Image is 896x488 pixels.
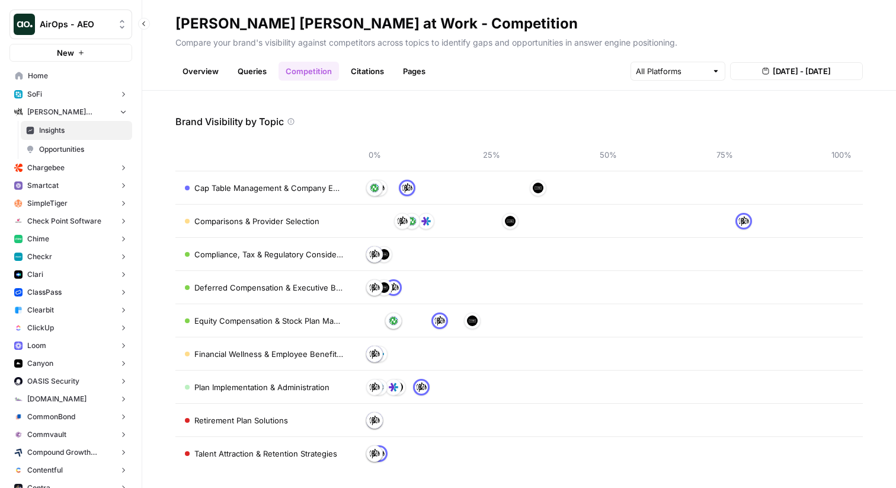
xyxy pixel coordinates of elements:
[175,62,226,81] a: Overview
[194,414,288,426] span: Retirement Plan Solutions
[9,66,132,85] a: Home
[533,183,543,193] img: c35yeiwf0qjehltklbh57st2xhbo
[369,183,380,193] img: 2vxoi866l1l8xpaaavmhv0dzd8ba
[27,429,66,440] span: Commvault
[27,107,114,117] span: [PERSON_NAME] [PERSON_NAME] at Work
[39,144,127,155] span: Opportunities
[369,382,380,393] img: gsu0kqis17fws64gusb3kkshz5m0
[14,306,23,314] img: fr92439b8i8d8kixz6owgxh362ib
[830,149,853,161] span: 100%
[9,301,132,319] button: Clearbit
[388,282,399,293] img: m87i3pytwzu9d7629hz0batfjj1p
[194,315,344,327] span: Equity Compensation & Stock Plan Management
[27,465,63,476] span: Contentful
[369,249,380,260] img: gsu0kqis17fws64gusb3kkshz5m0
[421,216,431,227] img: f9jy1kbqirk62ko6bhaurha3fo9x
[9,177,132,194] button: Smartcat
[28,71,127,81] span: Home
[27,180,59,191] span: Smartcat
[402,183,412,193] img: m87i3pytwzu9d7629hz0batfjj1p
[194,248,344,260] span: Compliance, Tax & Regulatory Considerations
[363,149,386,161] span: 0%
[467,315,478,326] img: c35yeiwf0qjehltklbh57st2xhbo
[175,114,284,129] p: Brand Visibility by Topic
[505,216,516,227] img: c35yeiwf0qjehltklbh57st2xhbo
[14,199,23,208] img: hlg0wqi1id4i6sbxkcpd2tyblcaw
[14,448,23,457] img: kaevn8smg0ztd3bicv5o6c24vmo8
[27,198,68,209] span: SimpleTiger
[9,9,132,39] button: Workspace: AirOps - AEO
[9,248,132,266] button: Checkr
[9,355,132,372] button: Canyon
[27,358,53,369] span: Canyon
[231,62,274,81] a: Queries
[369,282,380,293] img: gsu0kqis17fws64gusb3kkshz5m0
[14,181,23,190] img: rkye1xl29jr3pw1t320t03wecljb
[14,359,23,368] img: 0idox3onazaeuxox2jono9vm549w
[9,337,132,355] button: Loom
[27,447,114,458] span: Compound Growth Marketing
[9,194,132,212] button: SimpleTiger
[14,253,23,261] img: 78cr82s63dt93a7yj2fue7fuqlci
[479,149,503,161] span: 25%
[14,377,23,385] img: red1k5sizbc2zfjdzds8kz0ky0wq
[9,266,132,283] button: Clari
[369,448,380,459] img: gsu0kqis17fws64gusb3kkshz5m0
[9,390,132,408] button: [DOMAIN_NAME]
[596,149,620,161] span: 50%
[27,305,54,315] span: Clearbit
[379,282,389,293] img: c35yeiwf0qjehltklbh57st2xhbo
[369,415,380,426] img: gsu0kqis17fws64gusb3kkshz5m0
[9,85,132,103] button: SoFi
[9,426,132,444] button: Commvault
[14,164,23,172] img: jkhkcar56nid5uw4tq7euxnuco2o
[27,216,101,227] span: Check Point Software
[21,121,132,140] a: Insights
[738,216,749,227] img: m87i3pytwzu9d7629hz0batfjj1p
[379,249,389,260] img: c35yeiwf0qjehltklbh57st2xhbo
[57,47,74,59] span: New
[194,448,337,460] span: Talent Attraction & Retention Strategies
[27,269,43,280] span: Clari
[279,62,339,81] a: Competition
[9,159,132,177] button: Chargebee
[9,44,132,62] button: New
[40,18,111,30] span: AirOps - AEO
[21,140,132,159] a: Opportunities
[27,287,62,298] span: ClassPass
[14,413,23,421] img: glq0fklpdxbalhn7i6kvfbbvs11n
[14,342,23,350] img: wev6amecshr6l48lvue5fy0bkco1
[9,212,132,230] button: Check Point Software
[27,234,49,244] span: Chime
[388,382,399,393] img: f9jy1kbqirk62ko6bhaurha3fo9x
[175,14,578,33] div: [PERSON_NAME] [PERSON_NAME] at Work - Competition
[14,324,23,332] img: nyvnio03nchgsu99hj5luicuvesv
[434,315,445,326] img: m87i3pytwzu9d7629hz0batfjj1p
[14,90,23,98] img: apu0vsiwfa15xu8z64806eursjsk
[175,33,863,49] p: Compare your brand's visibility against competitors across topics to identify gaps and opportunit...
[396,62,433,81] a: Pages
[773,65,831,77] span: [DATE] - [DATE]
[27,323,54,333] span: ClickUp
[14,235,23,243] img: mhv33baw7plipcpp00rsngv1nu95
[9,408,132,426] button: CommonBond
[194,348,344,360] span: Financial Wellness & Employee Benefits Programs
[194,381,329,393] span: Plan Implementation & Administration
[14,430,23,439] img: xf6b4g7v9n1cfco8wpzm78dqnb6e
[713,149,737,161] span: 75%
[416,382,427,393] img: m87i3pytwzu9d7629hz0batfjj1p
[407,216,417,227] img: 2vxoi866l1l8xpaaavmhv0dzd8ba
[27,412,75,422] span: CommonBond
[14,288,23,296] img: z4c86av58qw027qbtb91h24iuhub
[14,14,35,35] img: AirOps - AEO Logo
[27,376,79,387] span: OASIS Security
[27,340,46,351] span: Loom
[9,372,132,390] button: OASIS Security
[14,217,23,225] img: gddfodh0ack4ddcgj10xzwv4nyos
[27,251,52,262] span: Checkr
[194,282,344,294] span: Deferred Compensation & Executive Benefits
[369,349,380,359] img: gsu0kqis17fws64gusb3kkshz5m0
[9,444,132,461] button: Compound Growth Marketing
[397,216,408,227] img: gsu0kqis17fws64gusb3kkshz5m0
[344,62,391,81] a: Citations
